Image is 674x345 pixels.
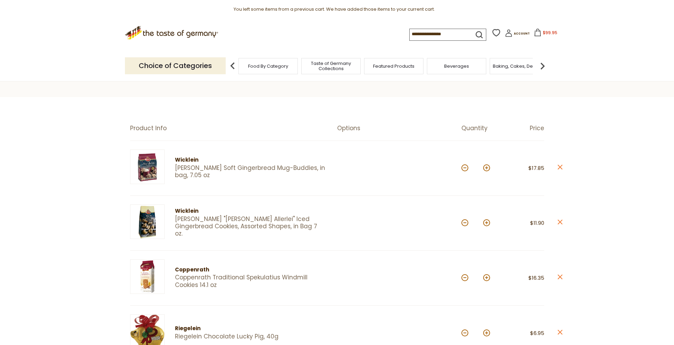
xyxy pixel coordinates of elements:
[444,64,469,69] a: Beverages
[130,204,165,239] img: Wicklein "Nuernberger Allerlei" Iced Gingerbread Cookies, Assorted Shapes, in Bag 7 oz.
[175,266,325,274] div: Coppenrath
[175,324,325,333] div: Riegelein
[503,125,544,132] div: Price
[543,30,557,36] span: $99.95
[531,29,560,39] button: $99.95
[373,64,414,69] a: Featured Products
[175,215,325,238] a: [PERSON_NAME] "[PERSON_NAME] Allerlei" Iced Gingerbread Cookies, Assorted Shapes, in Bag 7 oz.
[337,125,461,132] div: Options
[175,164,325,179] a: [PERSON_NAME] Soft Gingerbread Mug-Buddies, in bag, 7.05 oz
[21,68,653,83] h1: Your Cart
[514,32,530,36] span: Account
[536,59,549,73] img: next arrow
[175,156,325,164] div: Wicklein
[248,64,288,69] a: Food By Category
[461,125,503,132] div: Quantity
[125,57,226,74] p: Choice of Categories
[130,150,165,184] img: Wicklein Soft Gingerbread Mug-Buddies
[530,329,544,337] span: $6.95
[130,125,337,132] div: Product Info
[505,29,530,39] a: Account
[493,64,546,69] a: Baking, Cakes, Desserts
[528,274,544,281] span: $16.35
[528,164,544,172] span: $17.85
[175,207,325,215] div: Wicklein
[175,333,325,340] a: Riegelein Chocolate Lucky Pig, 40g
[226,59,240,73] img: previous arrow
[175,274,325,289] a: Coppenrath Traditional Spekulatius Windmill Cookies 14.1 oz
[130,259,165,294] img: Coppenrath Traditional Spekulatius Windmill Cookies 14.1 oz
[303,61,359,71] a: Taste of Germany Collections
[530,219,544,227] span: $11.90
